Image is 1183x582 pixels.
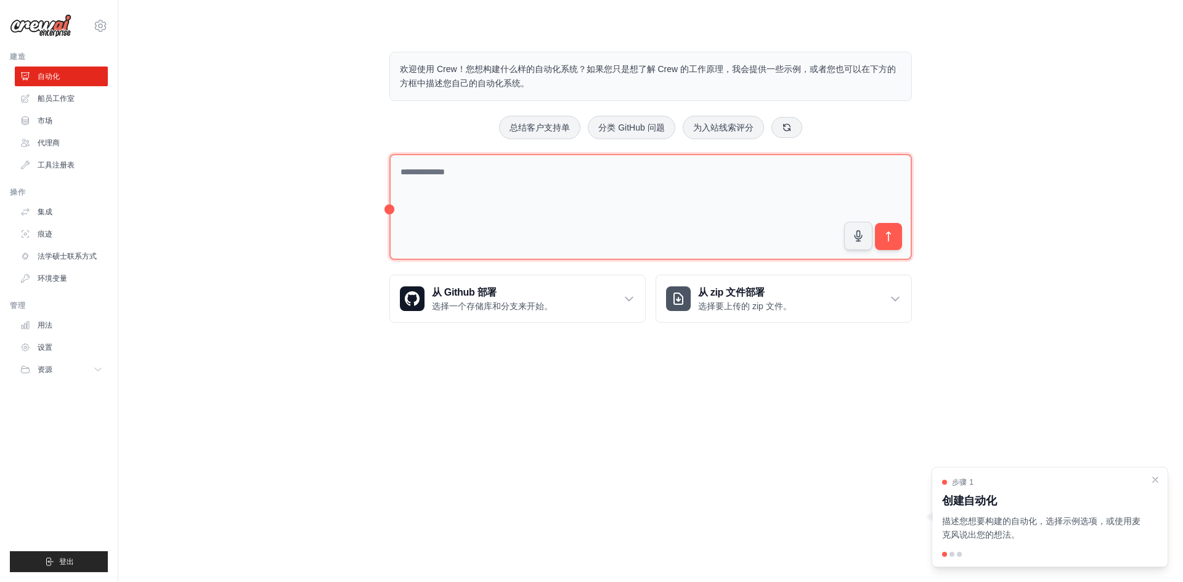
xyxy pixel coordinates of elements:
[38,321,52,329] font: 用法
[1121,523,1183,582] iframe: 聊天小部件
[400,64,896,88] font: 欢迎使用 Crew！您想构建什么样的自动化系统？如果您只是想了解 Crew 的工作原理，我会提供一些示例，或者您也可以在下方的方框中描述您自己的自动化系统。
[598,123,664,132] font: 分类 GitHub 问题
[15,202,108,222] a: 集成
[38,274,67,283] font: 环境变量
[432,301,553,311] font: 选择一个存储库和分支来开始。
[15,111,108,131] a: 市场
[15,89,108,108] a: 船员工作室
[38,252,97,261] font: 法学硕士联系方式
[683,116,764,139] button: 为入站线索评分
[942,516,1140,540] font: 描述您想要构建的自动化，选择示例选项，或使用麦克风说出您的想法。
[38,365,52,374] font: 资源
[38,343,52,352] font: 设置
[38,94,75,103] font: 船员工作室
[15,133,108,153] a: 代理商
[1150,475,1160,485] button: 关闭演练
[952,478,974,487] font: 步骤 1
[510,123,570,132] font: 总结客户支持单
[698,287,765,297] font: 从 zip 文件部署
[10,301,25,310] font: 管理
[10,551,108,572] button: 登出
[15,67,108,86] a: 自动化
[15,269,108,288] a: 环境变量
[38,230,52,238] font: 痕迹
[15,246,108,266] a: 法学硕士联系方式
[15,360,108,379] button: 资源
[38,161,75,169] font: 工具注册表
[942,495,996,507] font: 创建自动化
[10,52,25,61] font: 建造
[15,315,108,335] a: 用法
[59,557,74,566] font: 登出
[693,123,754,132] font: 为入站线索评分
[15,337,108,357] a: 设置
[10,188,25,196] font: 操作
[15,224,108,244] a: 痕迹
[1121,523,1183,582] div: 聊天小组件
[15,155,108,175] a: 工具注册表
[432,287,497,297] font: 从 Github 部署
[698,301,792,311] font: 选择要上传的 zip 文件。
[10,14,71,38] img: 标识
[38,208,52,216] font: 集成
[588,116,675,139] button: 分类 GitHub 问题
[499,116,580,139] button: 总结客户支持单
[38,116,52,125] font: 市场
[38,72,60,81] font: 自动化
[38,139,60,147] font: 代理商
